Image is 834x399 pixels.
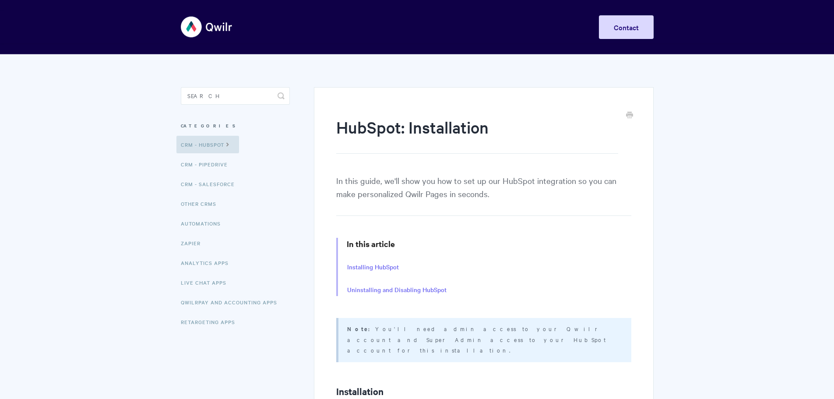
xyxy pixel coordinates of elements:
h1: HubSpot: Installation [336,116,618,154]
h3: In this article [347,238,631,250]
a: Installing HubSpot [347,262,399,272]
a: CRM - HubSpot [176,136,239,153]
a: Live Chat Apps [181,274,233,291]
a: Automations [181,215,227,232]
h3: Categories [181,118,290,134]
input: Search [181,87,290,105]
p: In this guide, we'll show you how to set up our HubSpot integration so you can make personalized ... [336,174,631,216]
strong: Note: [347,325,375,333]
a: Analytics Apps [181,254,235,272]
a: Contact [599,15,654,39]
a: CRM - Pipedrive [181,155,234,173]
a: Other CRMs [181,195,223,212]
a: CRM - Salesforce [181,175,241,193]
a: QwilrPay and Accounting Apps [181,293,284,311]
img: Qwilr Help Center [181,11,233,43]
a: Print this Article [626,111,633,120]
a: Uninstalling and Disabling HubSpot [347,285,447,295]
a: Zapier [181,234,207,252]
h2: Installation [336,384,631,398]
p: You'll need admin access to your Qwilr account and Super Admin access to your HubSpot account for... [347,323,620,355]
a: Retargeting Apps [181,313,242,331]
